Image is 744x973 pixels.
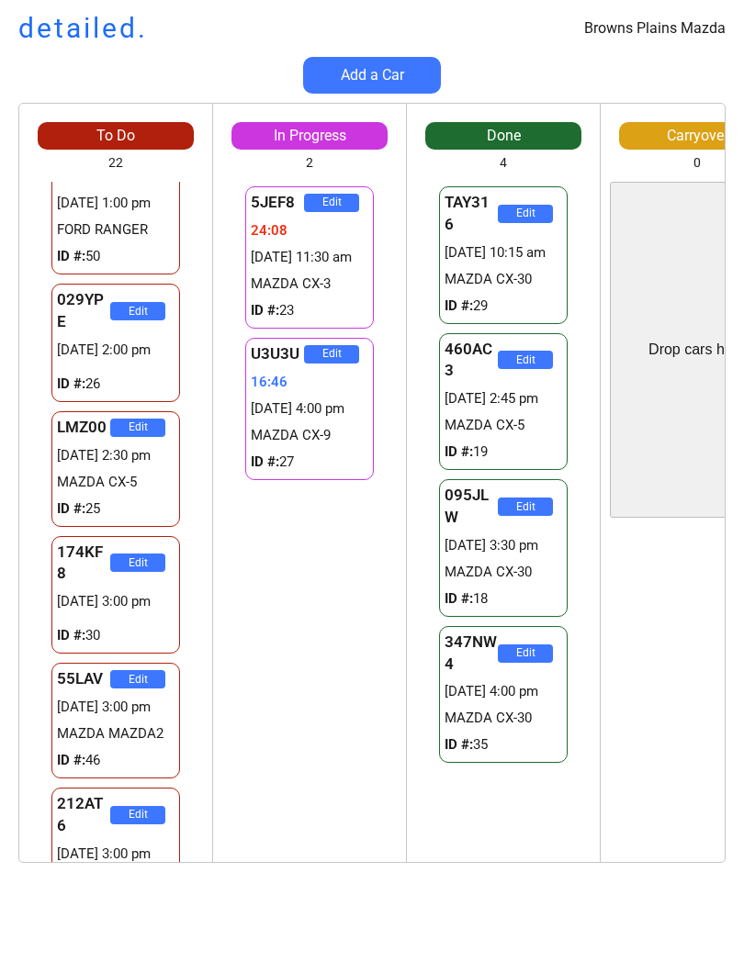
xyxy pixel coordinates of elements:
div: 4 [500,154,507,173]
div: MAZDA CX-30 [445,563,562,582]
button: Edit [498,644,553,663]
div: 2 [306,154,313,173]
div: Browns Plains Mazda [584,18,726,39]
strong: ID #: [57,500,85,517]
div: 18 [445,589,562,609]
strong: ID #: [445,297,473,314]
div: [DATE] 3:00 pm [57,698,175,717]
div: LMZ00 [57,417,110,439]
div: 27 [251,453,368,472]
h1: detailed. [18,9,148,48]
button: Edit [110,554,165,572]
div: 0 [693,154,701,173]
button: Edit [110,419,165,437]
button: Edit [498,205,553,223]
div: [DATE] 1:00 pm [57,194,175,213]
div: TAY316 [445,192,498,236]
button: Edit [110,302,165,320]
div: 16:46 [251,373,368,392]
div: 25 [57,499,175,519]
div: U3U3U [251,343,304,365]
div: 50 [57,247,175,266]
div: 5JEF8 [251,192,304,214]
strong: ID #: [445,443,473,460]
div: MAZDA CX-5 [57,473,175,492]
div: [DATE] 3:00 pm [57,844,175,864]
strong: ID #: [251,453,279,470]
div: [DATE] 2:45 pm [445,389,562,408]
div: MAZDA CX-9 [251,426,368,445]
div: In Progress [231,126,388,146]
button: Edit [498,351,553,369]
strong: ID #: [445,590,473,607]
div: MAZDA CX-3 [251,274,368,294]
button: Add a Car [303,57,441,94]
strong: ID #: [251,302,279,319]
div: [DATE] 4:00 pm [445,682,562,701]
div: 26 [57,375,175,394]
div: 095JLW [445,485,498,529]
div: 460AC3 [445,339,498,383]
div: 174KF8 [57,542,110,586]
div: 19 [445,442,562,462]
div: 029YPE [57,289,110,333]
strong: ID #: [57,627,85,643]
div: To Do [38,126,194,146]
strong: ID #: [57,752,85,768]
button: Edit [304,194,359,212]
div: MAZDA MAZDA2 [57,724,175,744]
div: MAZDA CX-30 [445,709,562,728]
div: MAZDA CX-30 [445,270,562,289]
div: 55LAV [57,668,110,690]
div: 22 [108,154,123,173]
div: FORD RANGER [57,220,175,240]
div: 347NW4 [445,632,498,676]
strong: ID #: [57,248,85,264]
div: 35 [445,735,562,755]
div: [DATE] 3:30 pm [445,536,562,555]
strong: ID #: [57,375,85,392]
div: MAZDA CX-5 [445,416,562,435]
strong: ID #: [445,736,473,753]
div: [DATE] 2:30 pm [57,446,175,465]
div: 29 [445,296,562,316]
div: 30 [57,626,175,645]
div: [DATE] 4:00 pm [251,399,368,419]
div: [DATE] 11:30 am [251,248,368,267]
div: 24:08 [251,221,368,240]
div: [DATE] 3:00 pm [57,592,175,611]
div: Done [425,126,581,146]
button: Edit [110,670,165,688]
div: 23 [251,301,368,320]
div: 46 [57,751,175,770]
div: [DATE] 10:15 am [445,243,562,263]
div: 212AT6 [57,793,110,837]
button: Edit [498,498,553,516]
button: Edit [110,806,165,824]
button: Edit [304,345,359,363]
div: [DATE] 2:00 pm [57,341,175,360]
